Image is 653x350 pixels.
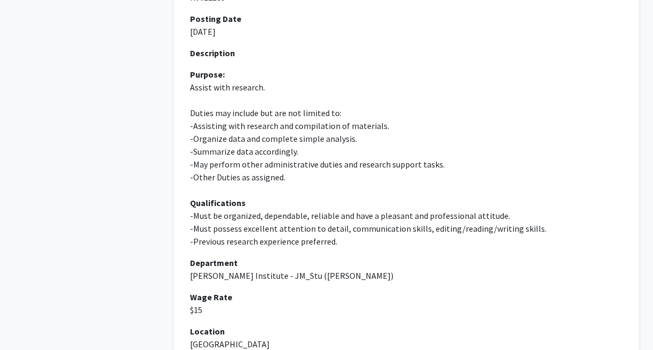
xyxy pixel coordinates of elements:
p: Assist with research. Duties may include but are not limited to: -Assisting with research and com... [190,68,624,248]
b: Posting Date [190,13,241,24]
p: [PERSON_NAME] Institute - JM_Stu ([PERSON_NAME]) [190,269,624,282]
b: Department [190,257,238,268]
b: Purpose: [190,69,225,80]
p: $15 [190,303,624,316]
b: Wage Rate [190,292,232,302]
b: Location [190,326,225,337]
iframe: Chat [8,302,45,342]
b: Qualifications [190,197,246,208]
b: Description [190,48,235,58]
p: [DATE] [190,25,624,38]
